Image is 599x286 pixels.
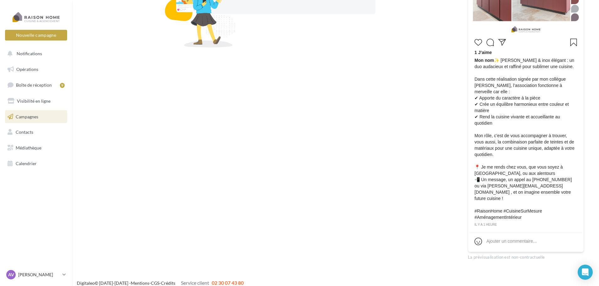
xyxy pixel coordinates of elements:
p: [PERSON_NAME] [18,272,60,278]
div: La prévisualisation est non-contractuelle [468,252,584,260]
a: Médiathèque [4,141,68,154]
div: Open Intercom Messenger [578,265,593,280]
span: Campagnes [16,114,38,119]
span: Notifications [17,51,42,56]
span: Calendrier [16,161,37,166]
a: Crédits [161,280,175,286]
a: CGS [151,280,159,286]
a: Mentions [131,280,149,286]
span: Contacts [16,129,33,135]
a: Visibilité en ligne [4,94,68,108]
a: Opérations [4,63,68,76]
svg: Enregistrer [570,39,577,46]
span: Boîte de réception [16,82,52,88]
svg: Commenter [486,39,494,46]
span: Médiathèque [16,145,41,150]
span: Opérations [16,67,38,72]
svg: J’aime [474,39,482,46]
span: AV [8,272,14,278]
a: Campagnes [4,110,68,123]
button: Nouvelle campagne [5,30,67,40]
svg: Partager la publication [498,39,506,46]
button: Notifications [4,47,66,60]
a: AV [PERSON_NAME] [5,269,67,281]
svg: Emoji [474,238,482,245]
span: ✨ [PERSON_NAME] & inox élégant : un duo audacieux et raffiné pour sublimer une cuisine. Dans cett... [474,57,577,220]
a: Calendrier [4,157,68,170]
a: Boîte de réception9 [4,78,68,92]
span: © [DATE]-[DATE] - - - [77,280,244,286]
span: 02 30 07 43 80 [212,280,244,286]
div: il y a 1 heure [474,222,577,228]
span: Mon nom [474,58,494,63]
a: Digitaleo [77,280,95,286]
div: 9 [60,83,65,88]
span: Visibilité en ligne [17,98,50,104]
div: Ajouter un commentaire... [486,238,537,244]
span: Service client [181,280,209,286]
div: 1 J’aime [474,49,577,57]
a: Contacts [4,126,68,139]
